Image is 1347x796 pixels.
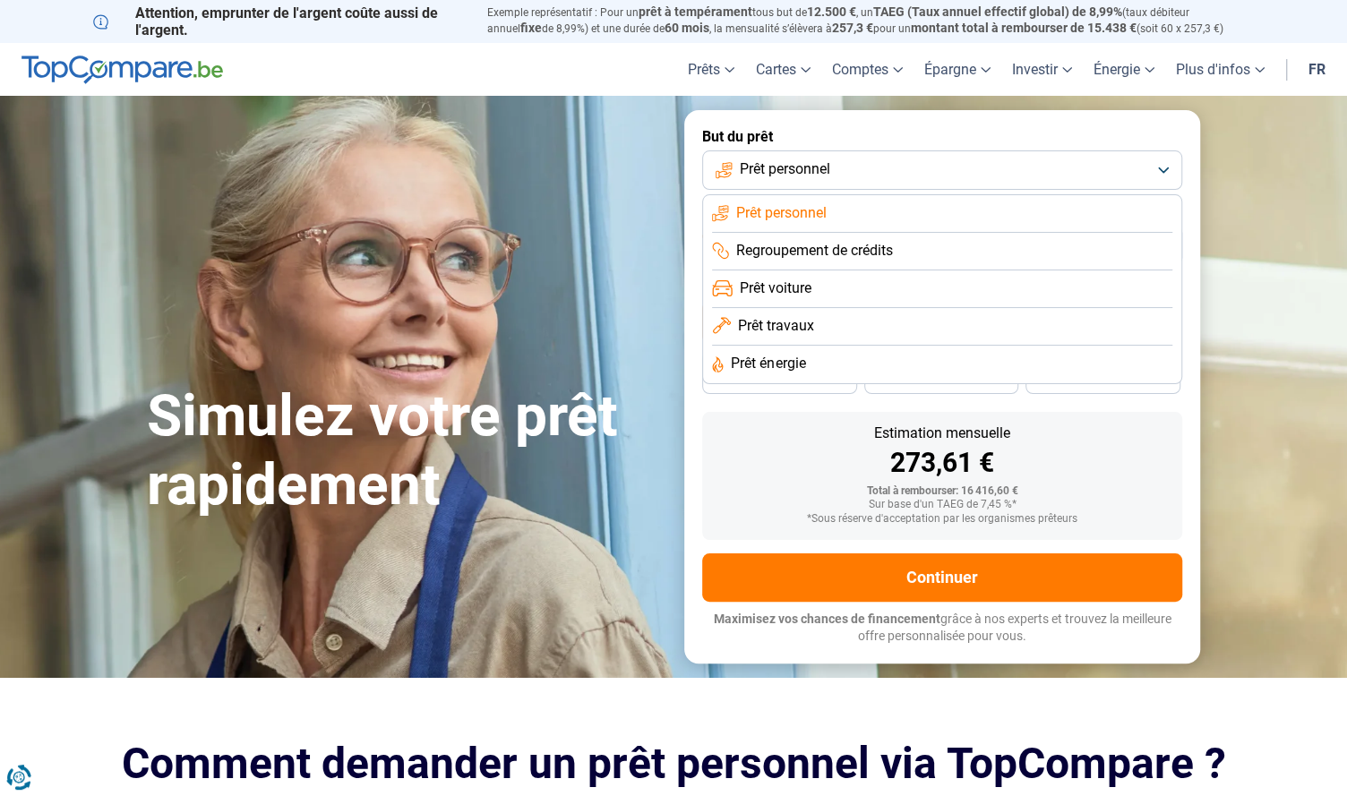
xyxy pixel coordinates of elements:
[1084,375,1123,386] span: 24 mois
[93,739,1254,788] h2: Comment demander un prêt personnel via TopCompare ?
[677,43,745,96] a: Prêts
[759,375,799,386] span: 36 mois
[736,203,827,223] span: Prêt personnel
[93,4,466,39] p: Attention, emprunter de l'argent coûte aussi de l'argent.
[147,382,663,520] h1: Simulez votre prêt rapidement
[1083,43,1165,96] a: Énergie
[716,499,1168,511] div: Sur base d'un TAEG de 7,45 %*
[702,611,1182,646] p: grâce à nos experts et trouvez la meilleure offre personnalisée pour vous.
[1298,43,1336,96] a: fr
[914,43,1001,96] a: Épargne
[665,21,709,35] span: 60 mois
[702,128,1182,145] label: But du prêt
[702,553,1182,602] button: Continuer
[922,375,961,386] span: 30 mois
[716,513,1168,526] div: *Sous réserve d'acceptation par les organismes prêteurs
[731,354,805,373] span: Prêt énergie
[740,278,811,298] span: Prêt voiture
[702,150,1182,190] button: Prêt personnel
[745,43,821,96] a: Cartes
[911,21,1137,35] span: montant total à rembourser de 15.438 €
[1001,43,1083,96] a: Investir
[807,4,856,19] span: 12.500 €
[716,485,1168,498] div: Total à rembourser: 16 416,60 €
[21,56,223,84] img: TopCompare
[714,612,940,626] span: Maximisez vos chances de financement
[487,4,1254,37] p: Exemple représentatif : Pour un tous but de , un (taux débiteur annuel de 8,99%) et une durée de ...
[736,241,893,261] span: Regroupement de crédits
[639,4,752,19] span: prêt à tempérament
[832,21,873,35] span: 257,3 €
[716,449,1168,476] div: 273,61 €
[740,159,830,179] span: Prêt personnel
[821,43,914,96] a: Comptes
[738,316,814,336] span: Prêt travaux
[873,4,1122,19] span: TAEG (Taux annuel effectif global) de 8,99%
[520,21,542,35] span: fixe
[1165,43,1275,96] a: Plus d'infos
[716,426,1168,441] div: Estimation mensuelle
